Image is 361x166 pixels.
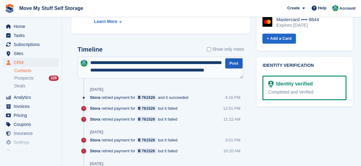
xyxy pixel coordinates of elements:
input: Show only notes [207,46,211,53]
a: 761526 [136,95,157,100]
a: menu [3,111,59,120]
span: Deals [14,83,25,89]
div: 11:22 AM [223,116,240,122]
a: menu [3,102,59,111]
a: menu [3,31,59,40]
img: Mastercard Logo [262,17,272,27]
div: 761526 [142,137,155,143]
span: Account [339,5,355,12]
img: Identity Verification Ready [268,81,274,87]
a: menu [3,58,59,67]
span: Stora [90,105,100,111]
div: 329 [49,76,59,81]
div: 12:01 PM [223,105,240,111]
a: 761526 [136,148,157,154]
div: Expires [DATE] [276,22,319,28]
img: Dan [332,5,338,11]
a: menu [3,40,59,49]
a: menu [3,22,59,31]
span: Help [318,5,327,11]
span: Stora [90,95,100,100]
a: Prospects 329 [14,75,59,81]
a: Learn More [94,18,227,25]
span: Coupons [14,120,51,129]
label: Show only notes [207,46,244,53]
a: menu [3,138,59,147]
h2: Identity verification [263,63,346,68]
span: Pricing [14,111,51,120]
div: 761526 [142,148,155,154]
span: Stora [90,148,100,154]
span: Analytics [14,93,51,102]
a: Deals [14,83,59,89]
a: + Add a Card [262,34,296,44]
div: 6:16 PM [225,95,240,100]
div: retried payment for but it failed [90,116,180,122]
span: CRM [14,58,51,67]
div: 761526 [142,95,155,100]
span: Settings [14,138,51,147]
div: 761526 [142,105,155,111]
span: Sites [14,49,51,58]
div: [DATE] [90,87,103,92]
div: retried payment for but it failed [90,137,180,143]
button: Post [225,58,243,68]
span: Subscriptions [14,40,51,49]
span: Insurance [14,129,51,138]
a: 761526 [136,137,157,143]
a: menu [3,147,59,156]
span: Stora [90,116,100,122]
img: Dan [81,60,87,67]
div: 3:01 PM [225,137,240,143]
a: Move My Stuff Self Storage [17,3,86,13]
a: 761526 [136,105,157,111]
span: Tasks [14,31,51,40]
a: menu [3,93,59,102]
span: Home [14,22,51,31]
a: 761526 [136,116,157,122]
div: Completed and Verified. [268,89,341,95]
span: Stora [90,137,100,143]
a: menu [3,129,59,138]
div: [DATE] [90,130,103,135]
div: Learn More [94,18,117,25]
div: retried payment for but it failed [90,148,180,154]
h2: Timeline [78,46,103,53]
img: stora-icon-8386f47178a22dfd0bd8f6a31ec36ba5ce8667c1dd55bd0f319d3a0aa187defe.svg [5,4,14,13]
span: Invoices [14,102,51,111]
a: menu [3,120,59,129]
div: retried payment for but it failed [90,105,180,111]
div: retried payment for and it succeeded [90,95,191,100]
div: Mastercard •••• 8844 [276,17,319,22]
div: Identity verified [274,80,313,88]
div: 761526 [142,116,155,122]
a: menu [3,49,59,58]
span: Create [287,5,300,11]
a: Contacts [14,68,59,74]
div: 10:20 AM [223,148,240,154]
span: Capital [14,147,51,156]
span: Prospects [14,75,33,81]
